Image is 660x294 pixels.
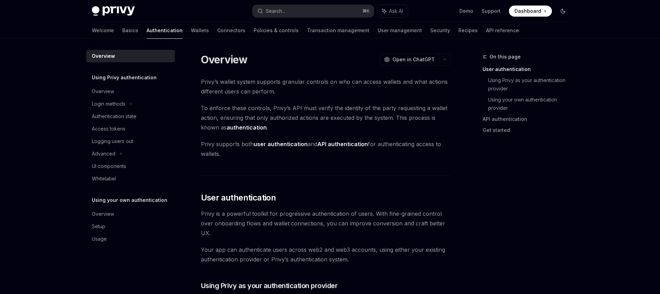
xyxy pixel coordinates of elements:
button: Open in ChatGPT [380,54,439,65]
a: Logging users out [86,135,175,148]
a: Authentication state [86,110,175,123]
a: Overview [86,208,175,220]
div: Whitelabel [92,175,116,183]
h5: Using Privy authentication [92,73,157,82]
a: Recipes [458,22,478,39]
div: UI components [92,162,126,170]
a: Support [482,8,501,15]
div: Access tokens [92,125,125,133]
a: User authentication [483,64,574,75]
span: Dashboard [514,8,541,15]
a: Transaction management [307,22,369,39]
span: ⌘ K [362,8,370,14]
div: Overview [92,210,114,218]
div: Overview [92,52,115,60]
a: Access tokens [86,123,175,135]
a: Whitelabel [86,172,175,185]
span: Ask AI [389,8,403,15]
a: API authentication [483,114,574,125]
a: Connectors [217,22,245,39]
a: Policies & controls [254,22,299,39]
a: Using Privy as your authentication provider [488,75,574,94]
a: Usage [86,233,175,245]
strong: user authentication [254,141,308,148]
a: Overview [86,85,175,98]
span: Privy is a powerful toolkit for progressive authentication of users. With fine-grained control ov... [201,209,451,238]
a: Welcome [92,22,114,39]
a: Setup [86,220,175,233]
div: Usage [92,235,107,243]
a: UI components [86,160,175,172]
span: Open in ChatGPT [393,56,435,63]
button: Toggle dark mode [557,6,569,17]
strong: API authentication [317,141,368,148]
a: Basics [122,22,138,39]
h5: Using your own authentication [92,196,167,204]
button: Ask AI [377,5,408,17]
div: Search... [266,7,285,15]
a: Security [430,22,450,39]
span: Privy supports both and for authenticating access to wallets. [201,139,451,159]
span: To enforce these controls, Privy’s API must verify the identity of the party requesting a wallet ... [201,103,451,132]
strong: authentication [227,124,267,131]
button: Search...⌘K [253,5,374,17]
a: Get started [483,125,574,136]
img: dark logo [92,6,135,16]
span: User authentication [201,192,276,203]
span: Using Privy as your authentication provider [201,281,338,291]
div: Overview [92,87,114,96]
a: Dashboard [509,6,552,17]
a: Demo [459,8,473,15]
div: Logging users out [92,137,133,145]
h1: Overview [201,53,248,66]
a: User management [378,22,422,39]
div: Advanced [92,150,115,158]
span: On this page [490,53,521,61]
a: Authentication [147,22,183,39]
div: Login methods [92,100,125,108]
span: Your app can authenticate users across web2 and web3 accounts, using either your existing authent... [201,245,451,264]
a: Wallets [191,22,209,39]
div: Authentication state [92,112,137,121]
a: Overview [86,50,175,62]
div: Setup [92,222,105,231]
a: Using your own authentication provider [488,94,574,114]
a: API reference [486,22,519,39]
span: Privy’s wallet system supports granular controls on who can access wallets and what actions diffe... [201,77,451,96]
